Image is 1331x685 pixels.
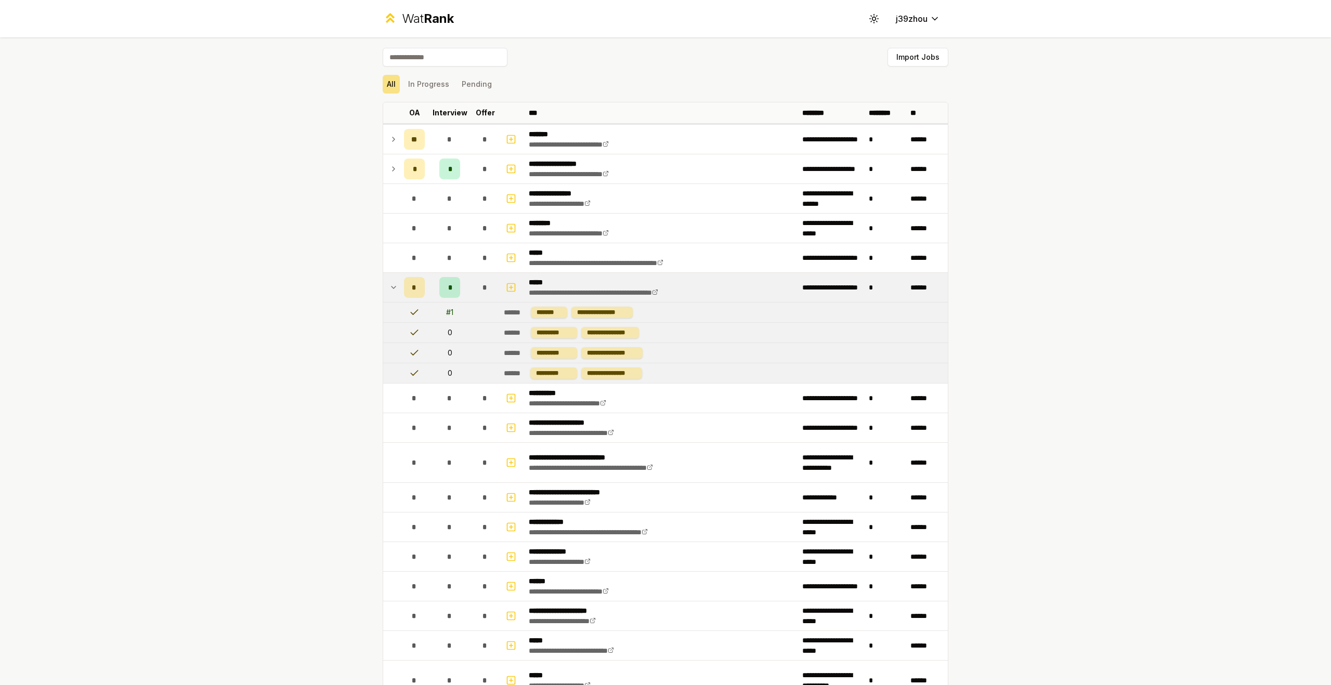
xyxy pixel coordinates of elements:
span: Rank [424,11,454,26]
div: Wat [402,10,454,27]
td: 0 [429,343,471,363]
p: Interview [433,108,467,118]
p: Offer [476,108,495,118]
span: j39zhou [896,12,928,25]
div: # 1 [446,307,453,318]
button: j39zhou [888,9,948,28]
button: Import Jobs [888,48,948,67]
a: WatRank [383,10,454,27]
button: All [383,75,400,94]
button: Pending [458,75,496,94]
td: 0 [429,363,471,383]
td: 0 [429,323,471,342]
button: In Progress [404,75,453,94]
p: OA [409,108,420,118]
